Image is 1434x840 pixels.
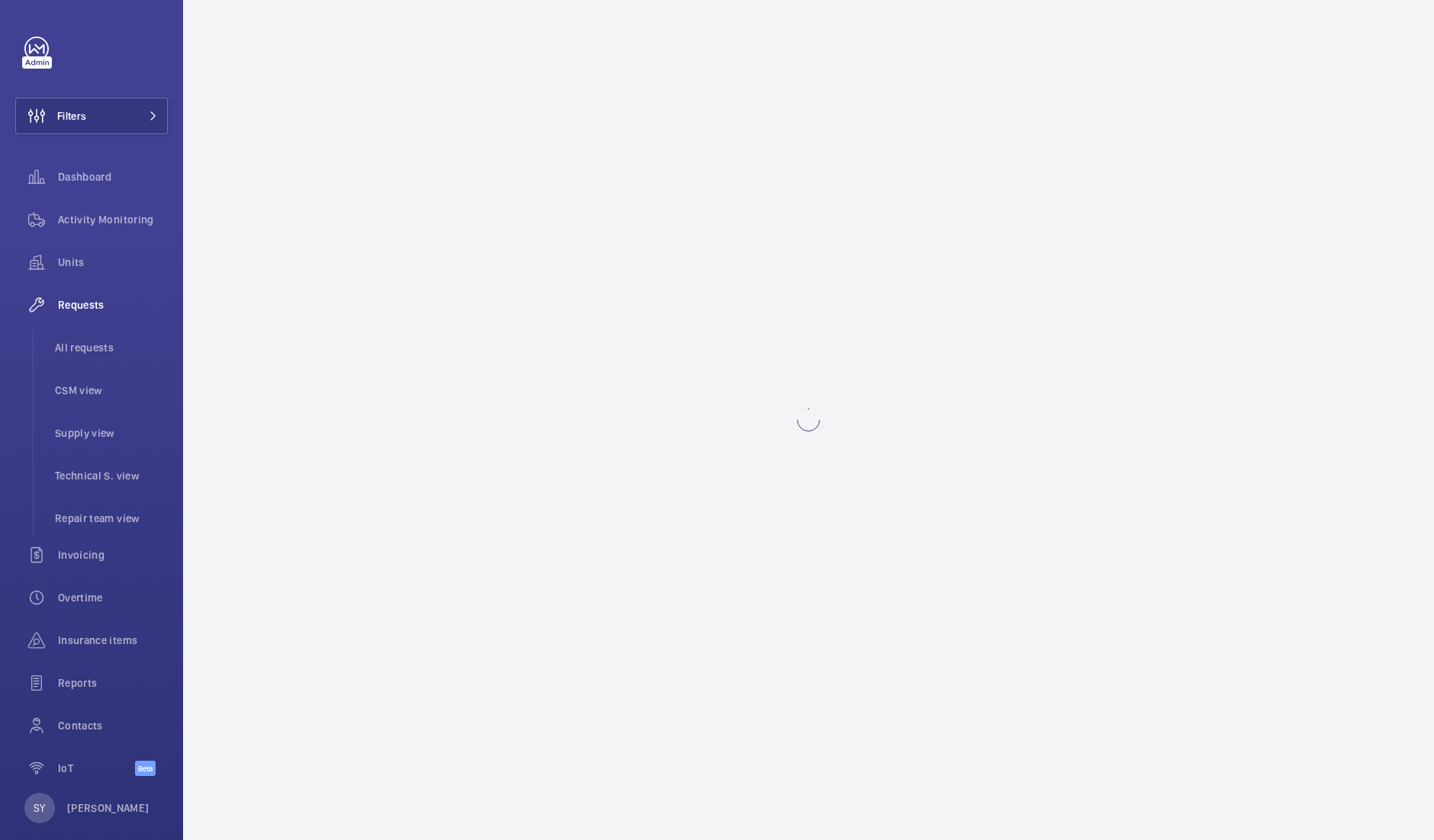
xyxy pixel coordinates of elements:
[55,425,168,441] span: Supply view
[58,761,135,776] span: IoT
[58,547,168,563] span: Invoicing
[135,761,156,776] span: Beta
[55,340,168,355] span: All requests
[34,800,45,816] p: SY
[58,255,168,270] span: Units
[58,590,168,605] span: Overtime
[67,800,150,816] p: [PERSON_NAME]
[58,212,168,227] span: Activity Monitoring
[58,297,168,313] span: Requests
[55,511,168,526] span: Repair team view
[57,108,86,123] span: Filters
[58,675,168,691] span: Reports
[55,468,168,483] span: Technical S. view
[55,383,168,398] span: CSM view
[15,98,168,134] button: Filters
[58,169,168,184] span: Dashboard
[58,718,168,733] span: Contacts
[58,633,168,648] span: Insurance items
